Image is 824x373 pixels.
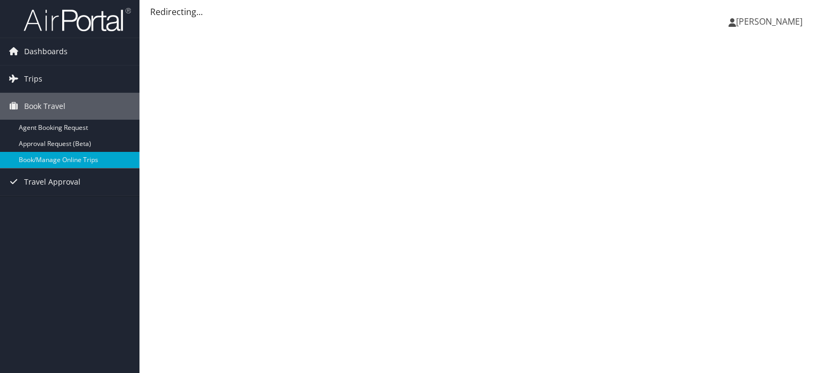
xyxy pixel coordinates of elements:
[24,38,68,65] span: Dashboards
[24,169,80,195] span: Travel Approval
[24,93,65,120] span: Book Travel
[729,5,813,38] a: [PERSON_NAME]
[24,65,42,92] span: Trips
[736,16,803,27] span: [PERSON_NAME]
[24,7,131,32] img: airportal-logo.png
[150,5,813,18] div: Redirecting...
